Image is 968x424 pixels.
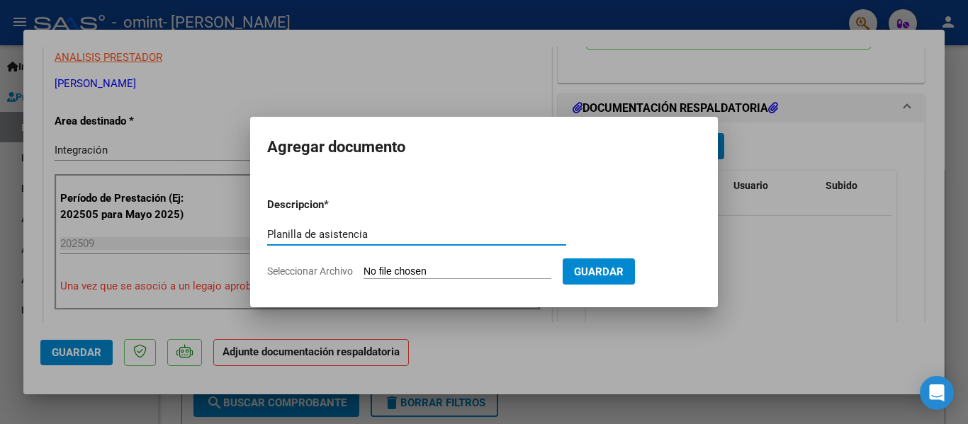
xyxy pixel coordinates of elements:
[920,376,954,410] div: Open Intercom Messenger
[574,265,624,278] span: Guardar
[267,134,701,161] h2: Agregar documento
[267,265,353,277] span: Seleccionar Archivo
[267,197,398,213] p: Descripcion
[563,258,635,285] button: Guardar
